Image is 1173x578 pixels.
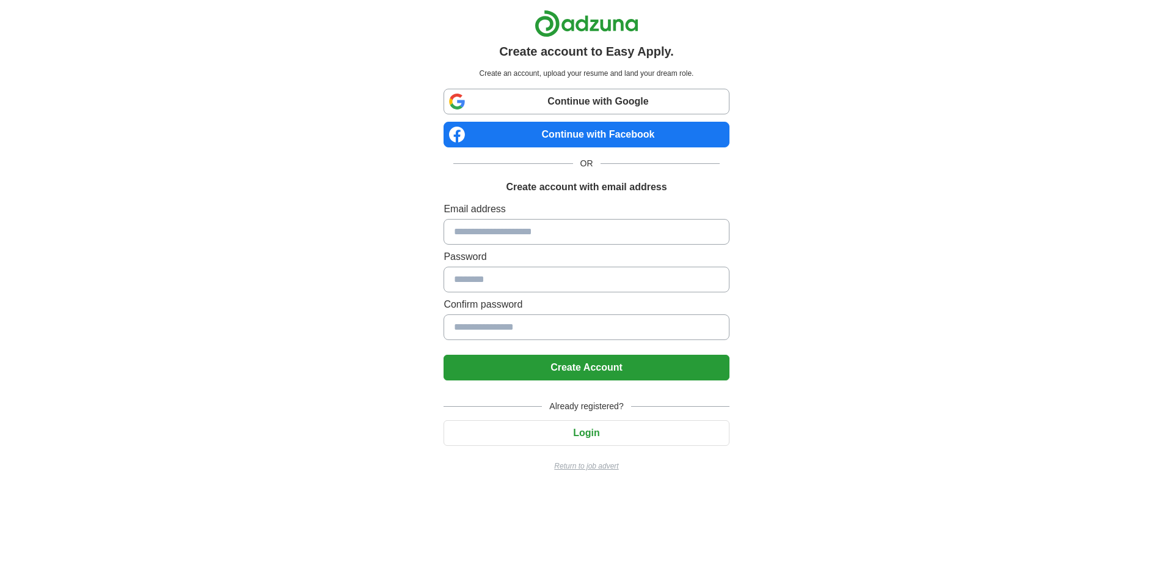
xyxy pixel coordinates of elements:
[444,89,729,114] a: Continue with Google
[506,180,667,195] h1: Create account with email address
[444,461,729,472] a: Return to job advert
[542,400,630,413] span: Already registered?
[444,297,729,312] label: Confirm password
[444,202,729,217] label: Email address
[444,420,729,446] button: Login
[444,122,729,147] a: Continue with Facebook
[535,10,638,37] img: Adzuna logo
[446,68,726,79] p: Create an account, upload your resume and land your dream role.
[499,42,674,61] h1: Create account to Easy Apply.
[444,355,729,380] button: Create Account
[444,250,729,264] label: Password
[573,157,601,170] span: OR
[444,428,729,438] a: Login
